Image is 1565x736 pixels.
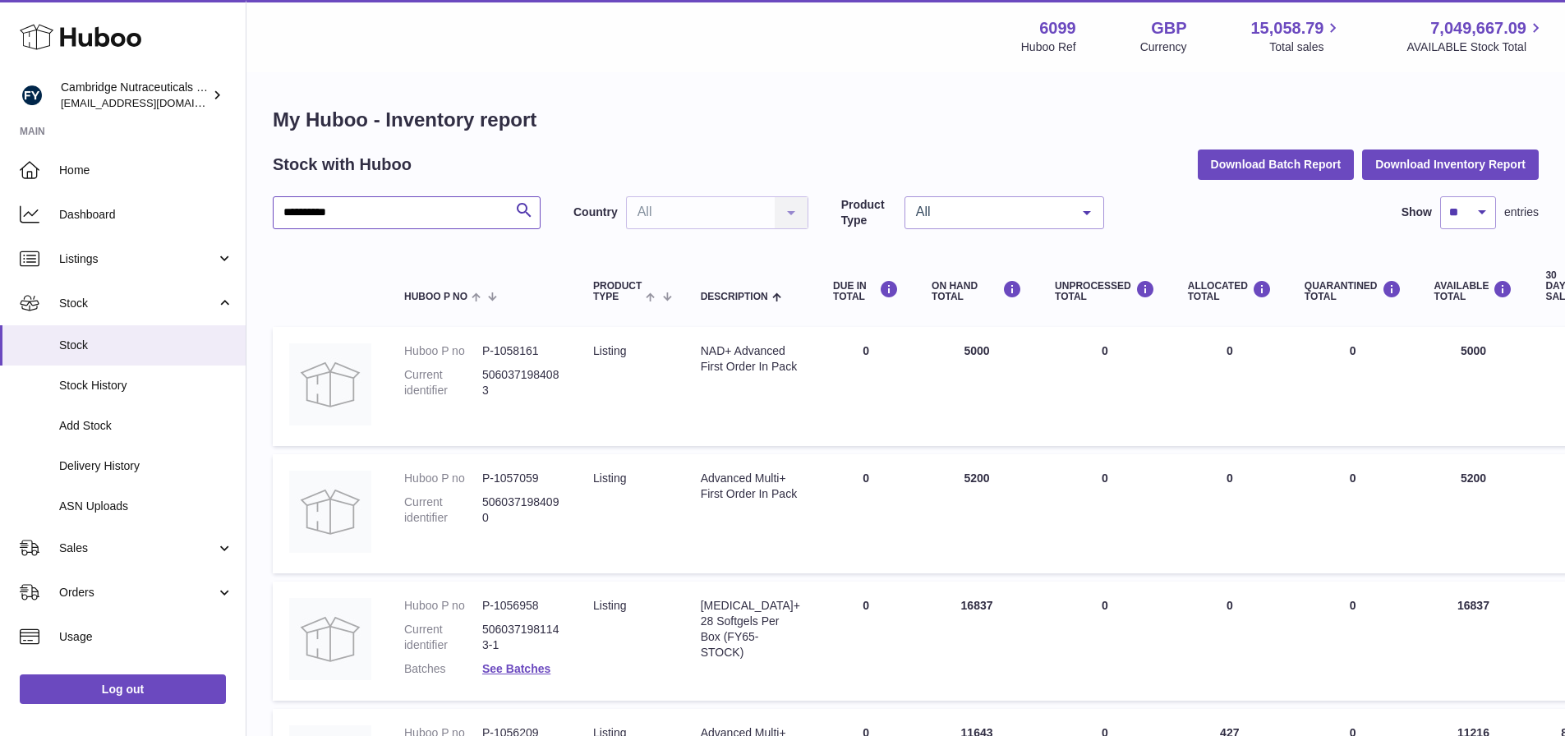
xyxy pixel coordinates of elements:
[593,599,626,612] span: listing
[915,582,1038,701] td: 16837
[1038,582,1171,701] td: 0
[817,327,915,446] td: 0
[573,205,618,220] label: Country
[1151,17,1186,39] strong: GBP
[482,471,560,486] dd: P-1057059
[1250,17,1323,39] span: 15,058.79
[1039,17,1076,39] strong: 6099
[701,471,800,502] div: Advanced Multi+ First Order In Pack
[1038,327,1171,446] td: 0
[59,207,233,223] span: Dashboard
[1171,582,1288,701] td: 0
[1418,454,1530,573] td: 5200
[59,296,216,311] span: Stock
[912,204,1070,220] span: All
[404,598,482,614] dt: Huboo P no
[1305,280,1402,302] div: QUARANTINED Total
[59,499,233,514] span: ASN Uploads
[1402,205,1432,220] label: Show
[915,454,1038,573] td: 5200
[701,292,768,302] span: Description
[59,251,216,267] span: Listings
[59,163,233,178] span: Home
[932,280,1022,302] div: ON HAND Total
[59,629,233,645] span: Usage
[701,598,800,660] div: [MEDICAL_DATA]+ 28 Softgels Per Box (FY65-STOCK)
[59,418,233,434] span: Add Stock
[1198,149,1355,179] button: Download Batch Report
[593,344,626,357] span: listing
[833,280,899,302] div: DUE IN TOTAL
[482,494,560,526] dd: 5060371984090
[817,454,915,573] td: 0
[61,96,242,109] span: [EMAIL_ADDRESS][DOMAIN_NAME]
[1406,17,1545,55] a: 7,049,667.09 AVAILABLE Stock Total
[1350,344,1356,357] span: 0
[817,582,915,701] td: 0
[59,458,233,474] span: Delivery History
[404,367,482,398] dt: Current identifier
[1055,280,1155,302] div: UNPROCESSED Total
[1430,17,1526,39] span: 7,049,667.09
[404,292,467,302] span: Huboo P no
[593,281,642,302] span: Product Type
[1350,471,1356,485] span: 0
[1350,599,1356,612] span: 0
[1362,149,1539,179] button: Download Inventory Report
[1021,39,1076,55] div: Huboo Ref
[1171,327,1288,446] td: 0
[915,327,1038,446] td: 5000
[1188,280,1272,302] div: ALLOCATED Total
[289,471,371,553] img: product image
[482,367,560,398] dd: 5060371984083
[404,471,482,486] dt: Huboo P no
[1250,17,1342,55] a: 15,058.79 Total sales
[59,378,233,393] span: Stock History
[1418,327,1530,446] td: 5000
[482,343,560,359] dd: P-1058161
[701,343,800,375] div: NAD+ Advanced First Order In Pack
[404,494,482,526] dt: Current identifier
[1269,39,1342,55] span: Total sales
[20,674,226,704] a: Log out
[482,598,560,614] dd: P-1056958
[20,83,44,108] img: huboo@camnutra.com
[273,154,412,176] h2: Stock with Huboo
[59,585,216,600] span: Orders
[482,662,550,675] a: See Batches
[61,80,209,111] div: Cambridge Nutraceuticals Ltd
[404,622,482,653] dt: Current identifier
[1504,205,1539,220] span: entries
[1434,280,1513,302] div: AVAILABLE Total
[841,197,896,228] label: Product Type
[404,661,482,677] dt: Batches
[289,343,371,425] img: product image
[273,107,1539,133] h1: My Huboo - Inventory report
[593,471,626,485] span: listing
[1406,39,1545,55] span: AVAILABLE Stock Total
[1418,582,1530,701] td: 16837
[482,622,560,653] dd: 5060371981143-1
[289,598,371,680] img: product image
[1171,454,1288,573] td: 0
[404,343,482,359] dt: Huboo P no
[1038,454,1171,573] td: 0
[59,338,233,353] span: Stock
[1140,39,1187,55] div: Currency
[59,540,216,556] span: Sales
